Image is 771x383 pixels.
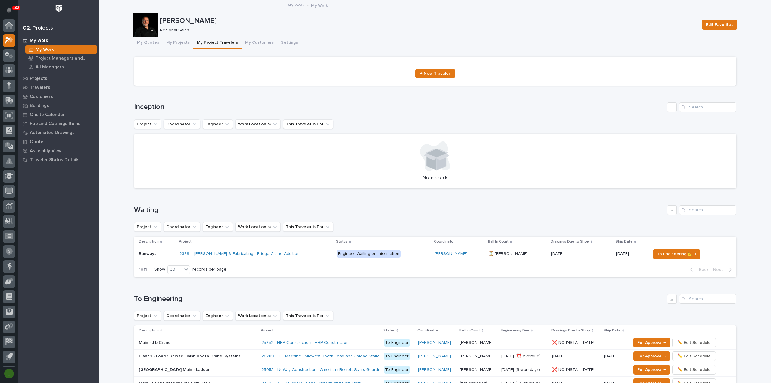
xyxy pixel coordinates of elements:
[30,103,49,108] p: Buildings
[685,267,711,272] button: Back
[30,112,65,118] p: Onsite Calendar
[417,327,438,334] p: Coordinator
[30,148,61,154] p: Assembly View
[415,69,455,78] a: + New Traveler
[18,155,99,164] a: Traveler Status Details
[418,340,451,345] a: [PERSON_NAME]
[134,119,161,129] button: Project
[711,267,736,272] button: Next
[702,20,737,30] button: Edit Favorites
[604,340,626,345] p: -
[551,327,590,334] p: Drawings Due to Shop
[3,367,15,380] button: users-avatar
[23,25,53,32] div: 02. Projects
[336,238,348,245] p: Status
[551,250,565,256] p: [DATE]
[501,354,547,359] p: [DATE] (⏰ overdue)
[139,327,159,334] p: Description
[420,71,450,76] span: + New Traveler
[261,367,417,372] a: 25053 - NuWay Construction - American Renolit Stairs Guardrail and Roof Ladder
[488,238,509,245] p: Ball In Court
[604,354,626,359] p: [DATE]
[283,222,333,232] button: This Traveler is For
[672,338,716,347] button: ✏️ Edit Schedule
[134,206,665,215] h1: Waiting
[134,363,736,377] tr: [GEOGRAPHIC_DATA] Main - Ladder[GEOGRAPHIC_DATA] Main - Ladder 25053 - NuWay Construction - Ameri...
[679,102,736,112] div: Search
[657,250,696,258] span: To Engineering 📐 →
[653,249,700,259] button: To Engineering 📐 →
[160,17,697,25] p: [PERSON_NAME]
[179,238,192,245] p: Project
[679,205,736,215] input: Search
[435,251,467,256] a: [PERSON_NAME]
[434,238,455,245] p: Coordinator
[552,353,566,359] p: [DATE]
[179,251,300,256] a: 23881 - [PERSON_NAME] & Fabricating - Bridge Crane Addition
[30,76,47,81] p: Projects
[283,119,333,129] button: This Traveler is For
[679,294,736,304] input: Search
[164,119,200,129] button: Coordinator
[706,21,733,28] span: Edit Favorites
[460,339,494,345] p: [PERSON_NAME]
[141,175,729,181] p: No records
[13,6,19,10] p: 102
[30,121,80,127] p: Fab and Coatings Items
[23,45,99,54] a: My Work
[501,340,547,345] p: -
[637,366,666,373] span: For Approval →
[633,365,670,375] button: For Approval →
[139,238,159,245] p: Description
[261,354,382,359] a: 26789 - DH Machine - Midwest Booth Load and Unload Station
[134,336,736,350] tr: Main - Jib CraneMain - Jib Crane 25852 - HRP Construction - HRP Construction To Engineer[PERSON_N...
[677,366,711,373] span: ✏️ Edit Schedule
[235,311,281,321] button: Work Location(s)
[18,92,99,101] a: Customers
[164,222,200,232] button: Coordinator
[633,338,670,347] button: For Approval →
[677,353,711,360] span: ✏️ Edit Schedule
[551,238,589,245] p: Drawings Due to Shop
[384,353,410,360] div: To Engineer
[288,1,304,8] a: My Work
[616,251,646,256] p: [DATE]
[637,353,666,360] span: For Approval →
[18,137,99,146] a: Quotes
[30,130,75,136] p: Automated Drawings
[134,222,161,232] button: Project
[604,327,621,334] p: Ship Date
[203,119,233,129] button: Engineer
[163,37,193,49] button: My Projects
[18,101,99,110] a: Buildings
[604,367,626,372] p: -
[203,222,233,232] button: Engineer
[501,367,547,372] p: [DATE] (6 workdays)
[8,7,15,17] div: Notifications102
[30,85,50,90] p: Travelers
[18,83,99,92] a: Travelers
[36,56,95,61] p: Project Managers and Engineers
[134,350,736,363] tr: Plant 1 - Load / Unload Finish Booth Crane SystemsPlant 1 - Load / Unload Finish Booth Crane Syst...
[134,103,665,111] h1: Inception
[139,366,211,372] p: [GEOGRAPHIC_DATA] Main - Ladder
[18,146,99,155] a: Assembly View
[134,262,152,277] p: 1 of 1
[139,353,242,359] p: Plant 1 - Load / Unload Finish Booth Crane Systems
[139,250,158,256] p: Runways
[672,351,716,361] button: ✏️ Edit Schedule
[460,353,494,359] p: [PERSON_NAME]
[677,339,711,346] span: ✏️ Edit Schedule
[637,339,666,346] span: For Approval →
[30,157,80,163] p: Traveler Status Details
[242,37,277,49] button: My Customers
[552,339,595,345] p: ❌ NO INSTALL DATE!
[193,37,242,49] button: My Project Travelers
[168,266,182,273] div: 30
[18,110,99,119] a: Onsite Calendar
[18,36,99,45] a: My Work
[23,54,99,62] a: Project Managers and Engineers
[616,238,633,245] p: Ship Date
